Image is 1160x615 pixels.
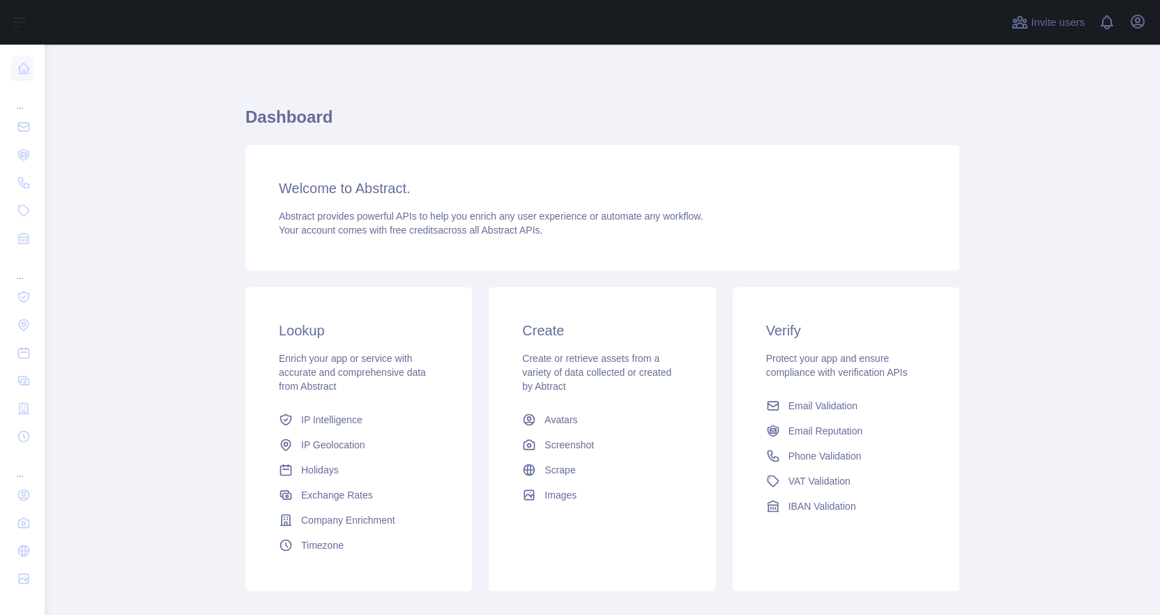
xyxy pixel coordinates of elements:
a: Email Reputation [761,418,931,443]
h1: Dashboard [245,106,959,139]
a: IBAN Validation [761,494,931,519]
a: IP Intelligence [273,407,444,432]
span: Your account comes with across all Abstract APIs. [279,225,542,236]
span: Avatars [544,413,577,427]
span: Enrich your app or service with accurate and comprehensive data from Abstract [279,353,426,392]
span: IP Intelligence [301,413,362,427]
span: Phone Validation [788,449,862,463]
span: Email Reputation [788,424,863,438]
span: Email Validation [788,399,857,413]
span: Exchange Rates [301,488,373,502]
div: ... [11,254,33,282]
h3: Lookup [279,321,438,340]
span: IP Geolocation [301,438,365,452]
span: Abstract provides powerful APIs to help you enrich any user experience or automate any workflow. [279,211,703,222]
a: Avatars [517,407,687,432]
a: IP Geolocation [273,432,444,457]
a: Company Enrichment [273,508,444,533]
span: Images [544,488,577,502]
a: Exchange Rates [273,483,444,508]
span: free credits [390,225,438,236]
span: Screenshot [544,438,594,452]
a: VAT Validation [761,469,931,494]
span: Scrape [544,463,575,477]
a: Scrape [517,457,687,483]
div: ... [11,84,33,112]
h3: Welcome to Abstract. [279,179,926,198]
a: Phone Validation [761,443,931,469]
h3: Create [522,321,682,340]
button: Invite users [1009,11,1087,33]
span: Invite users [1031,15,1085,31]
span: Company Enrichment [301,513,395,527]
a: Timezone [273,533,444,558]
span: VAT Validation [788,474,850,488]
span: Protect your app and ensure compliance with verification APIs [766,353,908,378]
span: Holidays [301,463,339,477]
span: IBAN Validation [788,499,856,513]
a: Images [517,483,687,508]
div: ... [11,452,33,480]
h3: Verify [766,321,926,340]
span: Create or retrieve assets from a variety of data collected or created by Abtract [522,353,671,392]
a: Screenshot [517,432,687,457]
a: Holidays [273,457,444,483]
a: Email Validation [761,393,931,418]
span: Timezone [301,538,344,552]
